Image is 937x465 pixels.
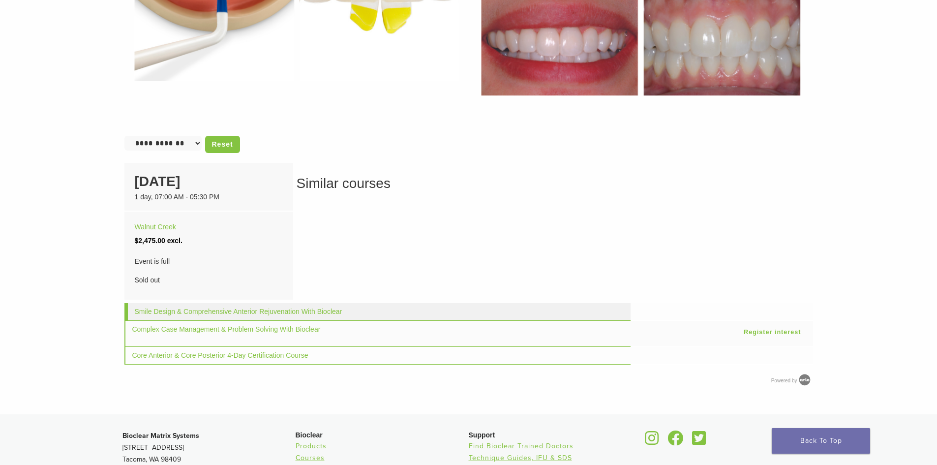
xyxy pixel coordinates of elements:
img: Arlo training & Event Software [797,372,812,387]
a: Back To Top [772,428,870,454]
span: $2,475.00 [135,237,165,245]
a: Register interest [739,324,806,340]
a: Products [296,442,327,450]
a: Reset [205,136,240,153]
a: Find Bioclear Trained Doctors [469,442,574,450]
span: Bioclear [296,431,323,439]
a: Technique Guides, IFU & SDS [469,454,572,462]
a: Complex Case Management & Problem Solving With Bioclear [132,325,321,333]
h3: Similar courses [124,173,813,194]
a: Bioclear [689,436,710,446]
a: Powered by [771,378,813,383]
div: [DATE] [135,171,283,192]
a: Courses [296,454,325,462]
a: Smile Design & Comprehensive Anterior Rejuvenation With Bioclear [135,308,342,315]
a: Core Anterior & Core Posterior 4-Day Certification Course [132,351,308,359]
div: 1 day, 07:00 AM - 05:30 PM [135,192,283,202]
strong: Bioclear Matrix Systems [122,432,199,440]
span: excl. [167,237,182,245]
a: Bioclear [665,436,687,446]
a: Walnut Creek [135,223,176,231]
a: Bioclear [642,436,663,446]
span: Event is full [135,254,283,268]
div: Sold out [135,254,283,287]
span: Support [469,431,495,439]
